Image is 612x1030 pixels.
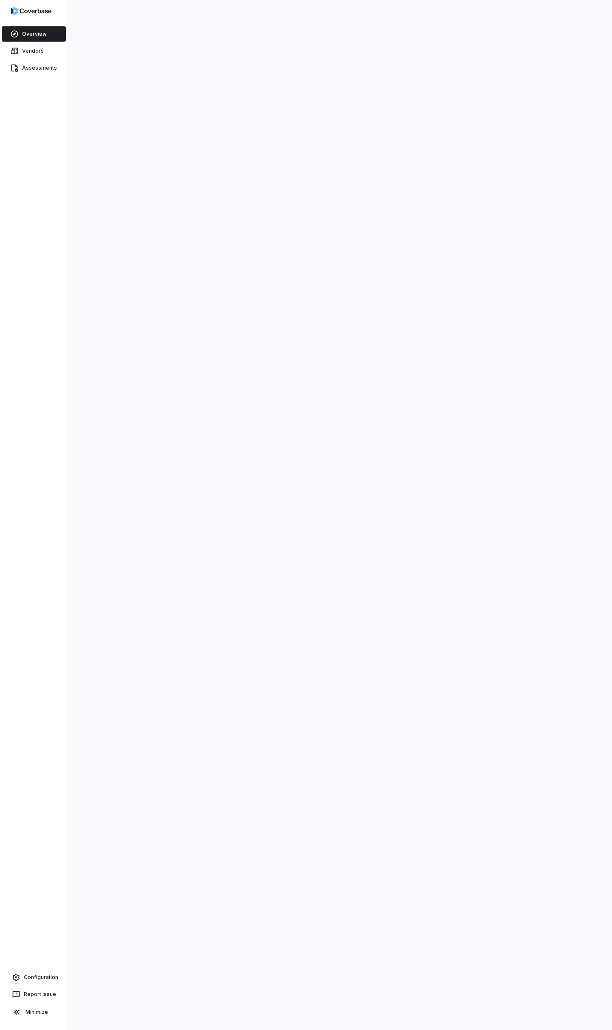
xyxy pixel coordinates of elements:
a: Vendors [2,43,66,59]
button: Report Issue [3,987,64,1002]
span: Configuration [24,974,58,981]
span: Report Issue [24,991,56,998]
span: Overview [22,31,47,37]
img: logo-D7KZi-bG.svg [11,7,51,15]
a: Overview [2,26,66,42]
button: Minimize [3,1004,64,1021]
span: Vendors [22,48,44,54]
a: Assessments [2,60,66,76]
span: Assessments [22,65,57,71]
a: Configuration [3,970,64,985]
span: Minimize [25,1009,48,1016]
